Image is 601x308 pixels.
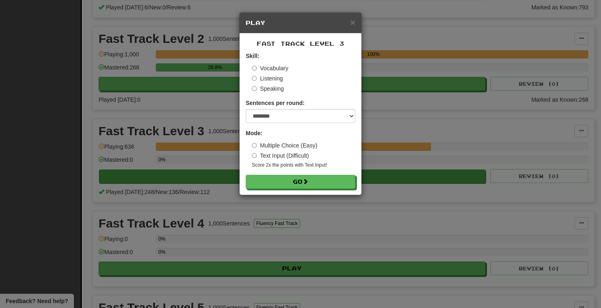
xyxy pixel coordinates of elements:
label: Multiple Choice (Easy) [252,141,317,150]
label: Vocabulary [252,64,288,72]
input: Multiple Choice (Easy) [252,143,257,148]
small: Score 2x the points with Text Input ! [252,162,355,169]
button: Go [246,175,355,189]
label: Listening [252,74,283,83]
input: Text Input (Difficult) [252,153,257,158]
input: Vocabulary [252,66,257,71]
input: Speaking [252,86,257,91]
span: × [350,18,355,27]
strong: Skill: [246,53,259,59]
strong: Mode: [246,130,262,136]
label: Speaking [252,85,284,93]
span: Fast Track Level 3 [257,40,344,47]
label: Sentences per round: [246,99,305,107]
h5: Play [246,19,355,27]
button: Close [350,18,355,27]
input: Listening [252,76,257,81]
label: Text Input (Difficult) [252,152,309,160]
